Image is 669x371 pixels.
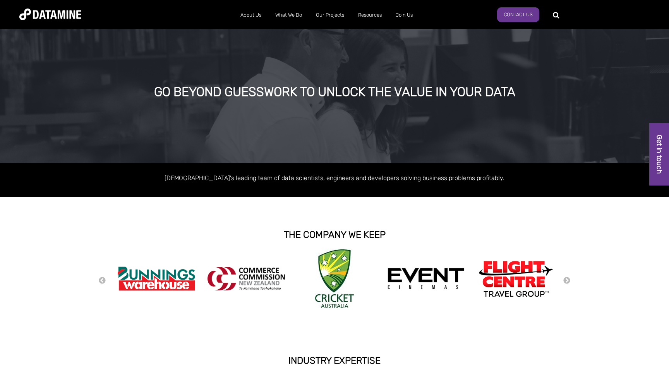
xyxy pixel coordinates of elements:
[309,5,351,25] a: Our Projects
[351,5,389,25] a: Resources
[114,173,555,183] p: [DEMOGRAPHIC_DATA]'s leading team of data scientists, engineers and developers solving business p...
[98,277,106,285] button: Previous
[563,277,571,285] button: Next
[477,259,554,299] img: Flight Centre
[497,7,539,22] a: Contact Us
[284,229,386,240] strong: THE COMPANY WE KEEP
[19,9,81,20] img: Datamine
[208,267,285,290] img: commercecommission
[77,85,592,99] div: GO BEYOND GUESSWORK TO UNLOCK THE VALUE IN YOUR DATA
[389,5,420,25] a: Join Us
[387,268,465,290] img: event cinemas
[315,249,354,308] img: Cricket Australia
[233,5,268,25] a: About Us
[288,355,381,366] strong: INDUSTRY EXPERTISE
[649,123,669,185] a: Get in touch
[118,264,195,293] img: Bunnings Warehouse
[268,5,309,25] a: What We Do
